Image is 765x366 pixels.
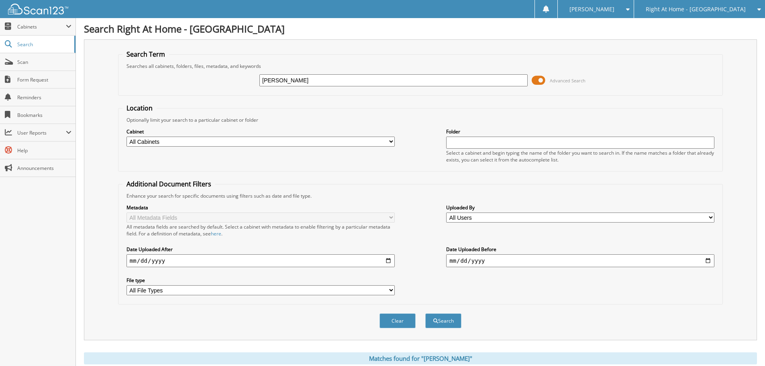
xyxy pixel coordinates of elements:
span: Cabinets [17,23,66,30]
span: Reminders [17,94,71,101]
img: scan123-logo-white.svg [8,4,68,14]
label: Metadata [126,204,395,211]
button: Clear [379,313,416,328]
span: Right At Home - [GEOGRAPHIC_DATA] [646,7,746,12]
div: Optionally limit your search to a particular cabinet or folder [122,117,718,123]
legend: Location [122,104,157,112]
div: Searches all cabinets, folders, files, metadata, and keywords [122,63,718,70]
label: Cabinet [126,128,395,135]
button: Search [425,313,461,328]
legend: Search Term [122,50,169,59]
span: Search [17,41,70,48]
label: Date Uploaded After [126,246,395,253]
span: Announcements [17,165,71,172]
input: end [446,254,714,267]
span: Help [17,147,71,154]
span: Bookmarks [17,112,71,119]
legend: Additional Document Filters [122,180,215,188]
label: File type [126,277,395,284]
a: here [211,230,221,237]
div: Matches found for "[PERSON_NAME]" [84,352,757,364]
label: Uploaded By [446,204,714,211]
h1: Search Right At Home - [GEOGRAPHIC_DATA] [84,22,757,35]
label: Date Uploaded Before [446,246,714,253]
div: All metadata fields are searched by default. Select a cabinet with metadata to enable filtering b... [126,223,395,237]
span: [PERSON_NAME] [569,7,614,12]
div: Enhance your search for specific documents using filters such as date and file type. [122,192,718,199]
input: start [126,254,395,267]
div: Select a cabinet and begin typing the name of the folder you want to search in. If the name match... [446,149,714,163]
span: User Reports [17,129,66,136]
span: Scan [17,59,71,65]
span: Form Request [17,76,71,83]
label: Folder [446,128,714,135]
span: Advanced Search [550,78,585,84]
